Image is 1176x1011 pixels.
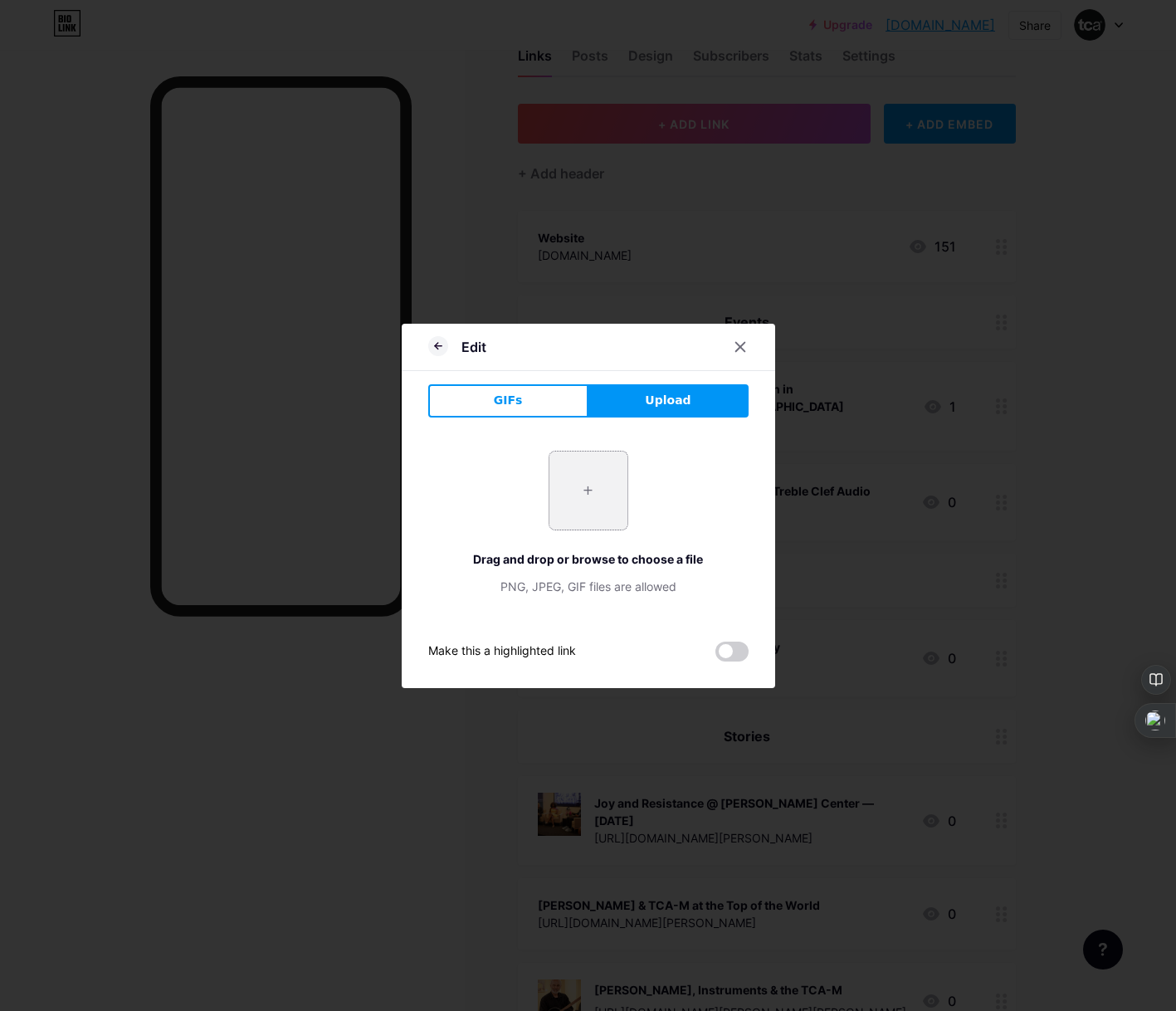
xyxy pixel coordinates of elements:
div: Make this a highlighted link [428,642,576,662]
button: Upload [588,384,749,418]
div: Edit [461,337,486,357]
div: Drag and drop or browse to choose a file [428,550,749,568]
button: GIFs [428,384,588,418]
span: Upload [645,392,690,409]
div: PNG, JPEG, GIF files are allowed [428,578,749,595]
span: GIFs [494,392,523,409]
